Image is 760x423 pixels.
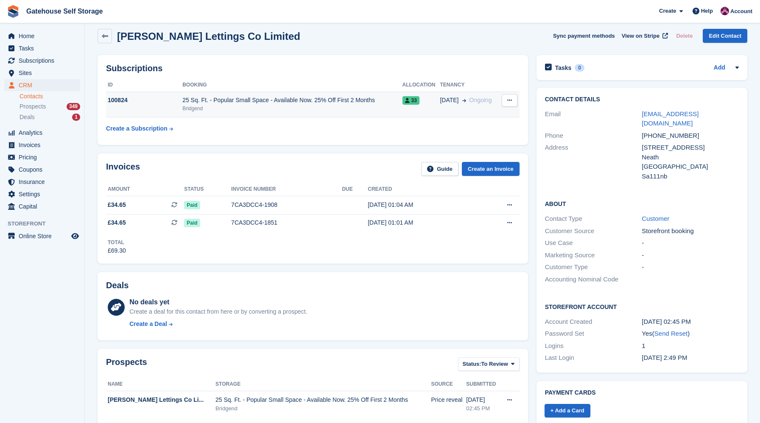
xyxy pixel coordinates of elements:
span: [DATE] [440,96,458,105]
div: Create a Subscription [106,124,168,133]
div: 7CA3DCC4-1851 [231,218,342,227]
a: Gatehouse Self Storage [23,4,106,18]
div: [STREET_ADDRESS] [642,143,739,153]
span: To Review [481,360,508,368]
div: [DATE] [466,395,499,404]
a: Preview store [70,231,80,241]
div: 0 [575,64,584,72]
span: £34.65 [108,200,126,209]
span: Status: [463,360,481,368]
a: menu [4,230,80,242]
h2: Subscriptions [106,64,520,73]
th: Allocation [402,78,440,92]
a: [EMAIL_ADDRESS][DOMAIN_NAME] [642,110,699,127]
div: 02:45 PM [466,404,499,413]
a: + Add a Card [545,404,590,418]
div: - [642,238,739,248]
span: Ongoing [469,97,492,103]
button: Status: To Review [458,357,520,371]
span: View on Stripe [622,32,659,40]
div: [GEOGRAPHIC_DATA] [642,162,739,172]
a: Prospects 349 [20,102,80,111]
th: Storage [215,378,431,391]
div: Customer Type [545,262,642,272]
button: Delete [673,29,696,43]
div: 1 [642,341,739,351]
a: menu [4,67,80,79]
a: Deals 1 [20,113,80,122]
div: Create a Deal [129,320,167,328]
span: Settings [19,188,70,200]
div: 1 [72,114,80,121]
img: stora-icon-8386f47178a22dfd0bd8f6a31ec36ba5ce8667c1dd55bd0f319d3a0aa187defe.svg [7,5,20,18]
div: Bridgend [215,404,431,413]
a: menu [4,164,80,175]
div: Last Login [545,353,642,363]
a: menu [4,176,80,188]
div: Storefront booking [642,226,739,236]
div: Price reveal [431,395,467,404]
th: Name [106,378,215,391]
h2: About [545,199,739,208]
button: Sync payment methods [553,29,615,43]
th: Submitted [466,378,499,391]
span: Capital [19,200,70,212]
th: ID [106,78,182,92]
a: menu [4,127,80,139]
span: Storefront [8,220,84,228]
div: Email [545,109,642,128]
span: Deals [20,113,35,121]
a: Customer [642,215,669,222]
div: Create a deal for this contact from here or by converting a prospect. [129,307,307,316]
a: Create a Subscription [106,121,173,136]
span: Paid [184,201,200,209]
div: Neath [642,153,739,162]
div: Total [108,239,126,246]
div: No deals yet [129,297,307,307]
div: 25 Sq. Ft. - Popular Small Space - Available Now. 25% Off First 2 Months [215,395,431,404]
span: Home [19,30,70,42]
div: - [642,262,739,272]
span: Online Store [19,230,70,242]
th: Booking [182,78,402,92]
div: Sa111nb [642,172,739,181]
a: menu [4,151,80,163]
img: Luke Thomas [721,7,729,15]
div: 25 Sq. Ft. - Popular Small Space - Available Now. 25% Off First 2 Months [182,96,402,105]
div: [PHONE_NUMBER] [642,131,739,141]
th: Created [368,183,477,196]
span: ( ) [652,330,690,337]
div: Yes [642,329,739,339]
span: Insurance [19,176,70,188]
th: Invoice number [231,183,342,196]
a: menu [4,42,80,54]
a: Create a Deal [129,320,307,328]
h2: Storefront Account [545,302,739,311]
a: menu [4,79,80,91]
a: Guide [421,162,458,176]
span: Account [730,7,752,16]
div: Phone [545,131,642,141]
span: Paid [184,219,200,227]
div: 7CA3DCC4-1908 [231,200,342,209]
div: 349 [67,103,80,110]
span: Pricing [19,151,70,163]
a: View on Stripe [618,29,670,43]
div: Use Case [545,238,642,248]
span: Subscriptions [19,55,70,67]
th: Due [342,183,368,196]
a: Add [714,63,725,73]
a: menu [4,139,80,151]
time: 2025-08-11 13:49:02 UTC [642,354,687,361]
h2: Deals [106,281,129,290]
div: Address [545,143,642,181]
th: Status [184,183,231,196]
h2: Prospects [106,357,147,373]
span: Invoices [19,139,70,151]
span: 33 [402,96,419,105]
span: Create [659,7,676,15]
div: Account Created [545,317,642,327]
span: Tasks [19,42,70,54]
a: menu [4,200,80,212]
div: Logins [545,341,642,351]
